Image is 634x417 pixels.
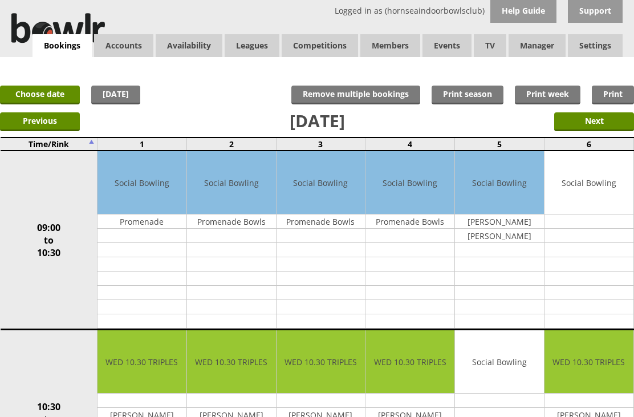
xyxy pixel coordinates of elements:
[432,86,503,104] a: Print season
[97,137,187,151] td: 1
[97,330,186,394] td: WED 10.30 TRIPLES
[94,34,153,57] span: Accounts
[554,112,634,131] input: Next
[1,137,97,151] td: Time/Rink
[365,214,454,229] td: Promenade Bowls
[474,34,506,57] span: TV
[422,34,472,57] a: Events
[156,34,222,57] a: Availability
[454,137,544,151] td: 5
[91,86,140,104] a: [DATE]
[365,330,454,394] td: WED 10.30 TRIPLES
[568,34,623,57] span: Settings
[291,86,420,104] input: Remove multiple bookings
[186,137,276,151] td: 2
[365,151,454,214] td: Social Bowling
[277,214,365,229] td: Promenade Bowls
[276,137,365,151] td: 3
[187,151,276,214] td: Social Bowling
[455,151,544,214] td: Social Bowling
[455,229,544,243] td: [PERSON_NAME]
[515,86,580,104] a: Print week
[277,151,365,214] td: Social Bowling
[544,137,633,151] td: 6
[97,151,186,214] td: Social Bowling
[97,214,186,229] td: Promenade
[282,34,358,57] a: Competitions
[455,214,544,229] td: [PERSON_NAME]
[592,86,634,104] a: Print
[187,330,276,394] td: WED 10.30 TRIPLES
[544,330,633,394] td: WED 10.30 TRIPLES
[187,214,276,229] td: Promenade Bowls
[544,151,633,214] td: Social Bowling
[32,34,92,58] a: Bookings
[360,34,420,57] span: Members
[277,330,365,394] td: WED 10.30 TRIPLES
[1,151,97,330] td: 09:00 to 10:30
[365,137,455,151] td: 4
[225,34,279,57] a: Leagues
[455,330,544,394] td: Social Bowling
[509,34,566,57] span: Manager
